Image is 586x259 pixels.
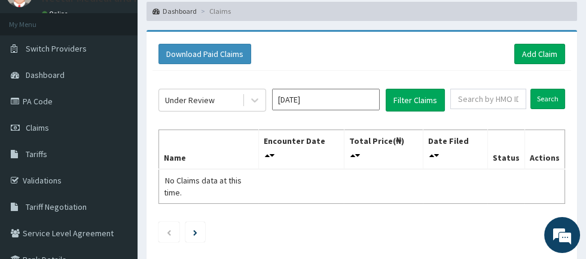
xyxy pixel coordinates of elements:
[26,70,65,80] span: Dashboard
[152,6,197,16] a: Dashboard
[26,122,49,133] span: Claims
[164,175,242,198] span: No Claims data at this time.
[514,44,565,64] a: Add Claim
[62,67,201,83] div: Chat with us now
[196,6,225,35] div: Minimize live chat window
[344,129,423,169] th: Total Price(₦)
[530,89,565,109] input: Search
[158,44,251,64] button: Download Paid Claims
[26,149,47,159] span: Tariffs
[524,129,564,169] th: Actions
[450,89,526,109] input: Search by HMO ID
[26,201,87,212] span: Tariff Negotiation
[42,10,71,18] a: Online
[423,129,487,169] th: Date Filed
[22,60,48,90] img: d_794563401_company_1708531726252_794563401
[272,89,380,110] input: Select Month and Year
[159,129,259,169] th: Name
[6,150,228,192] textarea: Type your message and hit 'Enter'
[165,94,215,106] div: Under Review
[193,227,197,237] a: Next page
[166,227,172,237] a: Previous page
[198,6,231,16] li: Claims
[26,43,87,54] span: Switch Providers
[69,62,165,183] span: We're online!
[386,89,445,112] button: Filter Claims
[487,129,524,169] th: Status
[258,129,344,169] th: Encounter Date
